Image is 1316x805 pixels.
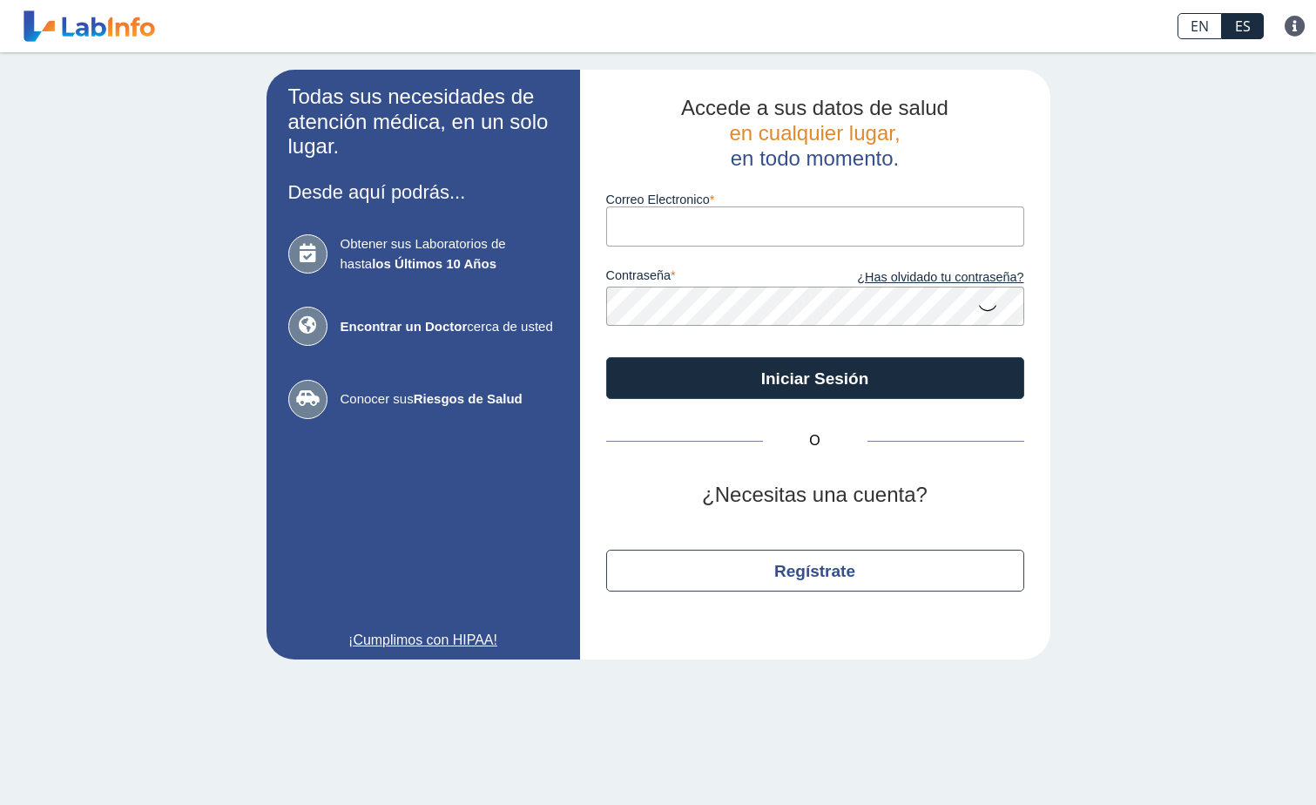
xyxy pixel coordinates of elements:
b: los Últimos 10 Años [372,256,496,271]
h2: ¿Necesitas una cuenta? [606,483,1024,508]
span: cerca de usted [341,317,558,337]
a: ES [1222,13,1264,39]
span: Obtener sus Laboratorios de hasta [341,234,558,274]
span: Conocer sus [341,389,558,409]
label: Correo Electronico [606,193,1024,206]
b: Encontrar un Doctor [341,319,468,334]
button: Regístrate [606,550,1024,592]
b: Riesgos de Salud [414,391,523,406]
h3: Desde aquí podrás... [288,181,558,203]
span: en todo momento. [731,146,899,170]
button: Iniciar Sesión [606,357,1024,399]
h2: Todas sus necesidades de atención médica, en un solo lugar. [288,85,558,159]
span: en cualquier lugar, [729,121,900,145]
span: Accede a sus datos de salud [681,96,948,119]
a: ¿Has olvidado tu contraseña? [815,268,1024,287]
span: O [763,430,867,451]
label: contraseña [606,268,815,287]
a: ¡Cumplimos con HIPAA! [288,630,558,651]
a: EN [1178,13,1222,39]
